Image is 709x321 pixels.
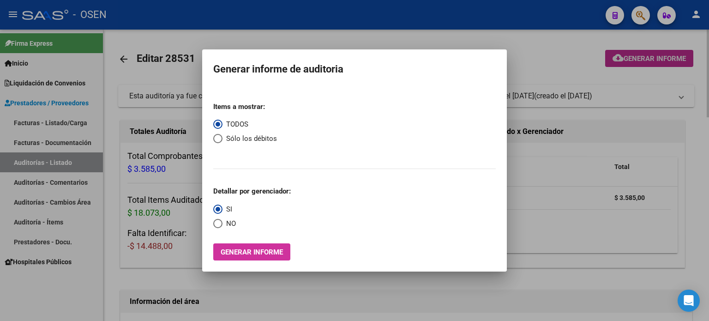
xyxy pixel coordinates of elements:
[222,204,232,215] span: SI
[213,187,291,195] strong: Detallar por gerenciador:
[213,243,290,260] button: Generar informe
[222,119,248,130] span: TODOS
[678,290,700,312] div: Open Intercom Messenger
[213,95,277,158] mat-radio-group: Select an option
[222,218,236,229] span: NO
[213,179,291,229] mat-radio-group: Select an option
[222,133,277,144] span: Sólo los débitos
[221,248,283,256] span: Generar informe
[213,61,496,78] h1: Generar informe de auditoria
[213,103,265,111] strong: Items a mostrar:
